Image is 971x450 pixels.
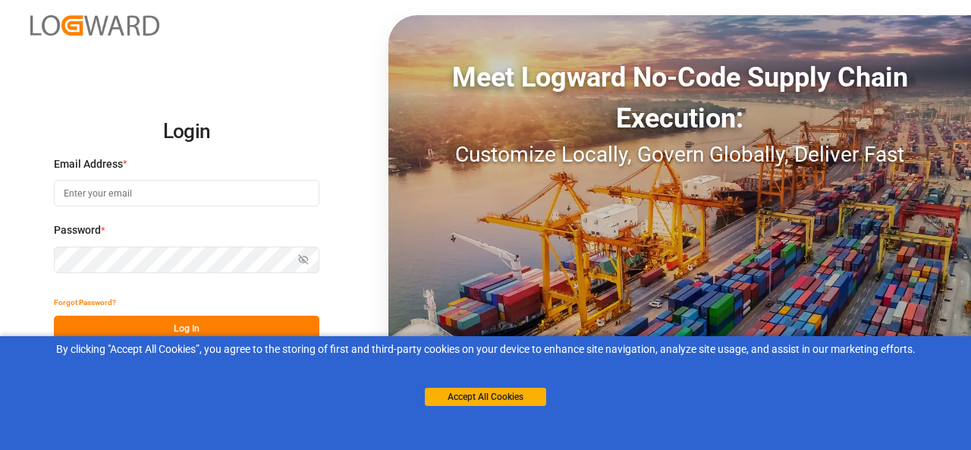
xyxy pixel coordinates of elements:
h2: Login [54,108,319,156]
img: Logward_new_orange.png [30,15,159,36]
div: Meet Logward No-Code Supply Chain Execution: [388,57,971,139]
span: Email Address [54,156,123,172]
button: Log In [54,316,319,342]
input: Enter your email [54,180,319,206]
div: By clicking "Accept All Cookies”, you agree to the storing of first and third-party cookies on yo... [11,341,960,357]
span: Password [54,222,101,238]
button: Accept All Cookies [425,388,546,406]
button: Forgot Password? [54,289,116,316]
div: Customize Locally, Govern Globally, Deliver Fast [388,139,971,171]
